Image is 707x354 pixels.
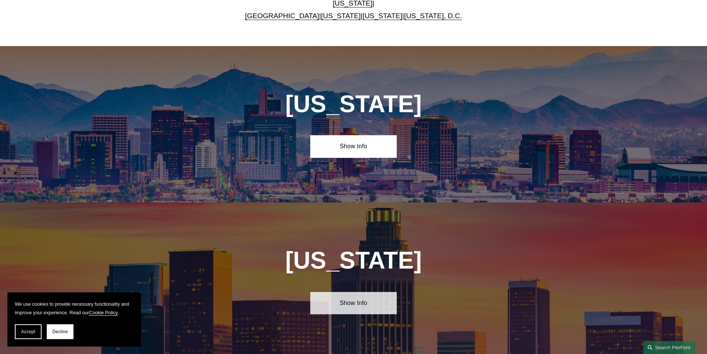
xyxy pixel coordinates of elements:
[15,324,42,339] button: Accept
[7,292,141,347] section: Cookie banner
[310,135,397,157] a: Show Info
[21,329,35,334] span: Accept
[404,12,462,20] a: [US_STATE], D.C.
[310,292,397,314] a: Show Info
[321,12,361,20] a: [US_STATE]
[363,12,402,20] a: [US_STATE]
[47,324,73,339] button: Decline
[89,310,118,315] a: Cookie Policy
[15,300,134,317] p: We use cookies to provide necessary functionality and improve your experience. Read our .
[245,91,462,118] h1: [US_STATE]
[245,12,319,20] a: [GEOGRAPHIC_DATA]
[245,247,462,274] h1: [US_STATE]
[52,329,68,334] span: Decline
[643,341,695,354] a: Search this site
